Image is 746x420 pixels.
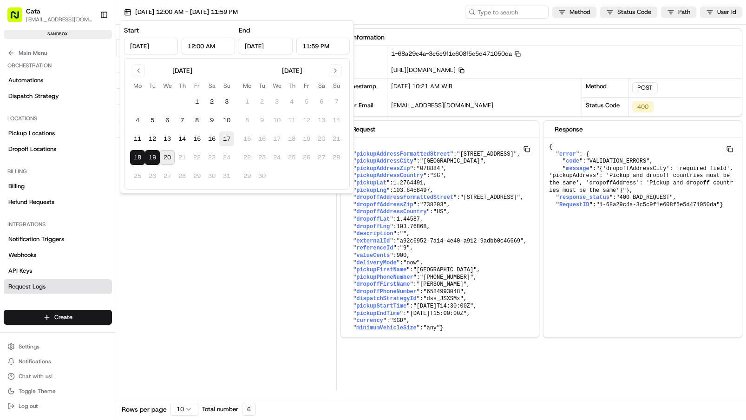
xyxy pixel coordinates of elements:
[586,158,650,164] span: "VALIDATION_ERRORS"
[400,230,406,237] span: ""
[4,58,112,73] div: Orchestration
[356,303,406,309] span: pickupStartTime
[356,223,390,230] span: dropoffLng
[596,202,720,208] span: "1-68a29c4a-3c5c9f1e608f5e5d471050da"
[430,172,444,179] span: "SG"
[282,66,302,75] div: [DATE]
[160,131,175,146] button: 13
[4,142,112,157] a: Dropoff Locations
[423,325,440,331] span: "any"
[4,164,112,179] div: Billing
[397,252,407,259] span: 900
[632,82,658,93] div: POST
[356,151,450,157] span: pickupAddressFormattedStreet
[190,81,204,91] th: Friday
[393,180,423,186] span: 1.2764491
[717,8,736,16] span: User Id
[356,289,417,295] span: dropoffPhoneNumber
[356,194,453,201] span: dropoffAddressFormattedStreet
[145,131,160,146] button: 12
[4,195,112,210] a: Refund Requests
[4,263,112,278] a: API Keys
[124,26,139,34] label: Start
[4,46,112,59] button: Main Menu
[8,129,55,138] span: Pickup Locations
[144,119,169,130] button: See all
[132,64,145,77] button: Go to previous month
[400,245,410,251] span: "9"
[403,260,420,266] span: "now"
[4,355,112,368] button: Notifications
[175,131,190,146] button: 14
[616,194,673,201] span: "400 BAD_REQUEST"
[4,126,112,141] a: Pickup Locations
[240,81,255,91] th: Monday
[255,81,269,91] th: Tuesday
[417,165,444,172] span: "078884"
[75,204,153,221] a: 💻API Documentation
[460,194,520,201] span: "[STREET_ADDRESS]"
[20,89,36,105] img: 4281594248423_2fcf9dad9f2a874258b8_72.png
[182,38,236,54] input: Time
[239,26,250,34] label: End
[387,79,582,98] div: [DATE] 10:21 AM WIB
[42,98,128,105] div: We're available if you need us!
[4,73,112,88] a: Automations
[204,131,219,146] button: 16
[160,81,175,91] th: Wednesday
[423,295,463,302] span: "dss_JSXSMx"
[42,89,152,98] div: Start new chat
[160,113,175,128] button: 6
[341,79,387,98] div: Timestamp
[582,78,628,97] div: Method
[352,125,528,134] div: Request
[356,216,390,223] span: dropoffLat
[555,125,731,134] div: Response
[4,232,112,247] a: Notification Triggers
[9,37,169,52] p: Welcome 👋
[219,131,234,146] button: 17
[356,295,417,302] span: dispatchStrategyId
[617,8,651,16] span: Status Code
[391,50,521,58] span: 1-68a29c4a-3c5c9f1e608f5e5d471050da
[26,7,40,16] button: Cata
[190,113,204,128] button: 8
[8,282,46,291] span: Request Logs
[4,89,112,104] a: Dispatch Strategy
[4,217,112,232] div: Integrations
[19,343,39,350] span: Settings
[356,202,413,208] span: dropoffAddressZip
[356,172,423,179] span: pickupAddressCountry
[9,89,26,105] img: 1736555255976-a54dd68f-1ca7-489b-9aae-adbdc363a1c4
[204,94,219,109] button: 2
[569,8,590,16] span: Method
[413,267,477,273] span: "[GEOGRAPHIC_DATA]"
[4,4,96,26] button: Cata[EMAIL_ADDRESS][DOMAIN_NAME]
[423,289,463,295] span: "6584993048"
[356,165,410,172] span: pickupAddressZip
[356,187,386,194] span: pickupLng
[124,38,178,54] input: Date
[4,310,112,325] button: Create
[24,60,153,70] input: Clear
[329,81,344,91] th: Sunday
[559,202,589,208] span: RequestID
[269,81,284,91] th: Wednesday
[8,76,43,85] span: Automations
[130,150,145,165] button: 18
[284,81,299,91] th: Thursday
[19,144,26,152] img: 1736555255976-a54dd68f-1ca7-489b-9aae-adbdc363a1c4
[82,144,101,151] span: [DATE]
[341,98,387,117] div: User Email
[172,66,192,75] div: [DATE]
[8,198,54,206] span: Refund Requests
[6,204,75,221] a: 📗Knowledge Base
[4,279,112,294] a: Request Logs
[4,340,112,353] button: Settings
[356,325,417,331] span: minimumVehicleSize
[678,8,690,16] span: Path
[417,281,467,288] span: "[PERSON_NAME]"
[9,9,28,28] img: Nash
[356,274,413,281] span: pickupPhoneNumber
[356,158,413,164] span: pickupAddressCity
